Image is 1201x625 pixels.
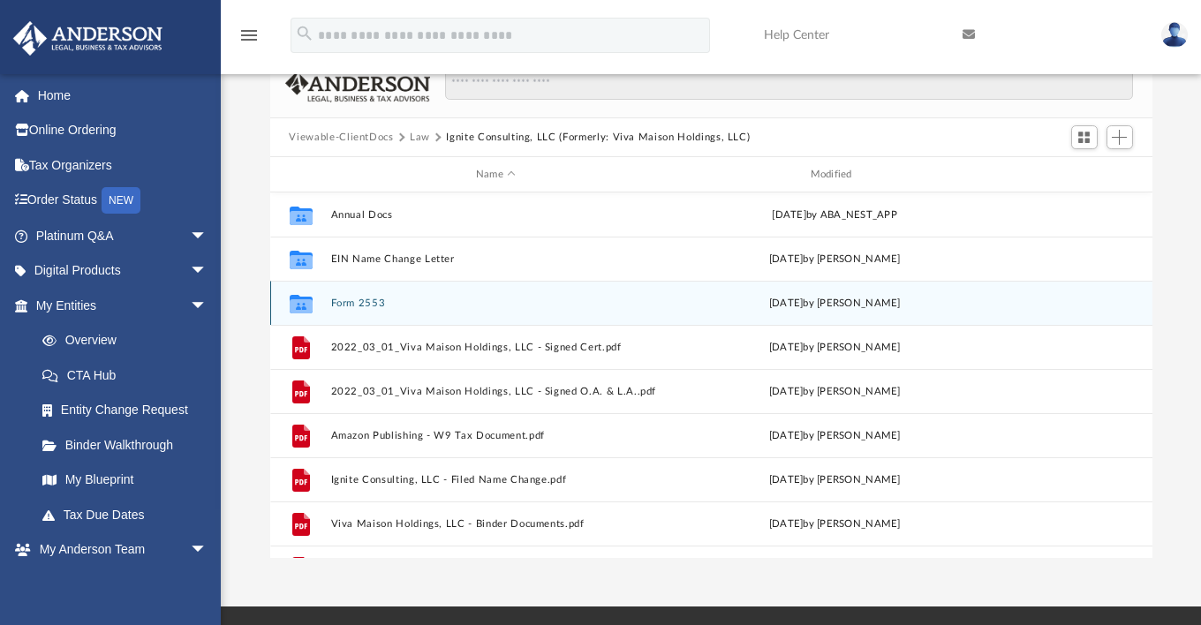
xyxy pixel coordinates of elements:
div: id [1008,167,1131,183]
div: Name [329,167,661,183]
button: Viewable-ClientDocs [289,130,393,146]
div: [DATE] by ABA_NEST_APP [668,207,1000,223]
a: Order StatusNEW [12,183,234,219]
div: [DATE] by [PERSON_NAME] [668,384,1000,400]
a: Home [12,78,234,113]
button: Switch to Grid View [1071,125,1098,150]
button: EIN Name Change Letter [330,253,661,265]
div: NEW [102,187,140,214]
a: Entity Change Request [25,393,234,428]
i: search [295,24,314,43]
div: [DATE] by [PERSON_NAME] [668,428,1000,444]
div: [DATE] by [PERSON_NAME] [668,340,1000,356]
a: Tax Due Dates [25,497,234,532]
a: Tax Organizers [12,147,234,183]
button: Ignite Consulting, LLC - Filed Name Change.pdf [330,474,661,486]
div: id [277,167,321,183]
button: Law [410,130,430,146]
a: menu [238,34,260,46]
span: arrow_drop_down [190,218,225,254]
a: Online Ordering [12,113,234,148]
button: Viva Maison Holdings, LLC - Binder Documents.pdf [330,518,661,530]
a: My Anderson Teamarrow_drop_down [12,532,225,568]
div: grid [270,192,1152,558]
a: My Entitiesarrow_drop_down [12,288,234,323]
div: Modified [668,167,1000,183]
span: arrow_drop_down [190,532,225,569]
button: Annual Docs [330,209,661,221]
a: CTA Hub [25,358,234,393]
span: arrow_drop_down [190,288,225,324]
button: Ignite Consulting, LLC (Formerly: Viva Maison Holdings, LLC) [446,130,750,146]
a: Platinum Q&Aarrow_drop_down [12,218,234,253]
div: [DATE] by [PERSON_NAME] [668,252,1000,267]
button: 2022_03_01_Viva Maison Holdings, LLC - Signed Cert.pdf [330,342,661,353]
button: 2022_03_01_Viva Maison Holdings, LLC - Signed O.A. & L.A..pdf [330,386,661,397]
input: Search files and folders [445,67,1132,101]
a: Overview [25,323,234,358]
a: Digital Productsarrow_drop_down [12,253,234,289]
i: menu [238,25,260,46]
button: Add [1107,125,1133,150]
button: Amazon Publishing - W9 Tax Document.pdf [330,430,661,441]
div: [DATE] by [PERSON_NAME] [668,516,1000,532]
span: arrow_drop_down [190,253,225,290]
div: [DATE] by [PERSON_NAME] [668,296,1000,312]
img: User Pic [1161,22,1188,48]
a: My Blueprint [25,463,225,498]
a: Binder Walkthrough [25,427,234,463]
button: Form 2553 [330,297,661,309]
img: Anderson Advisors Platinum Portal [8,21,168,56]
div: [DATE] by [PERSON_NAME] [668,472,1000,488]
